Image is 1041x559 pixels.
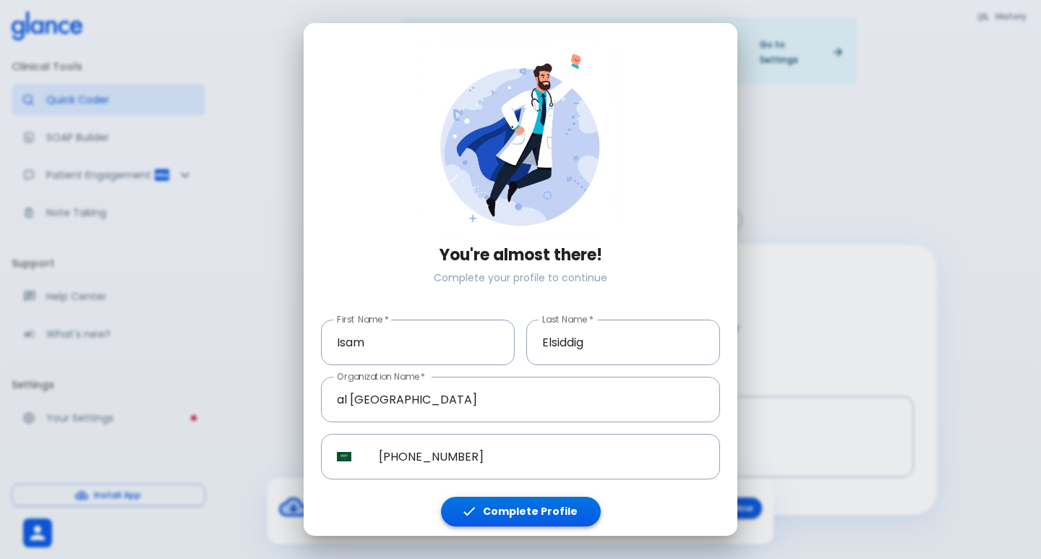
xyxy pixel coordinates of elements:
[321,246,720,265] h3: You're almost there!
[421,38,620,237] img: doctor
[331,444,357,470] button: Select country
[337,452,351,462] img: unknown
[441,497,601,526] button: Complete Profile
[363,434,720,479] input: Phone Number
[321,270,720,285] p: Complete your profile to continue
[526,320,720,365] input: Enter your last name
[321,320,515,365] input: Enter your first name
[321,377,720,422] input: Enter your organization name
